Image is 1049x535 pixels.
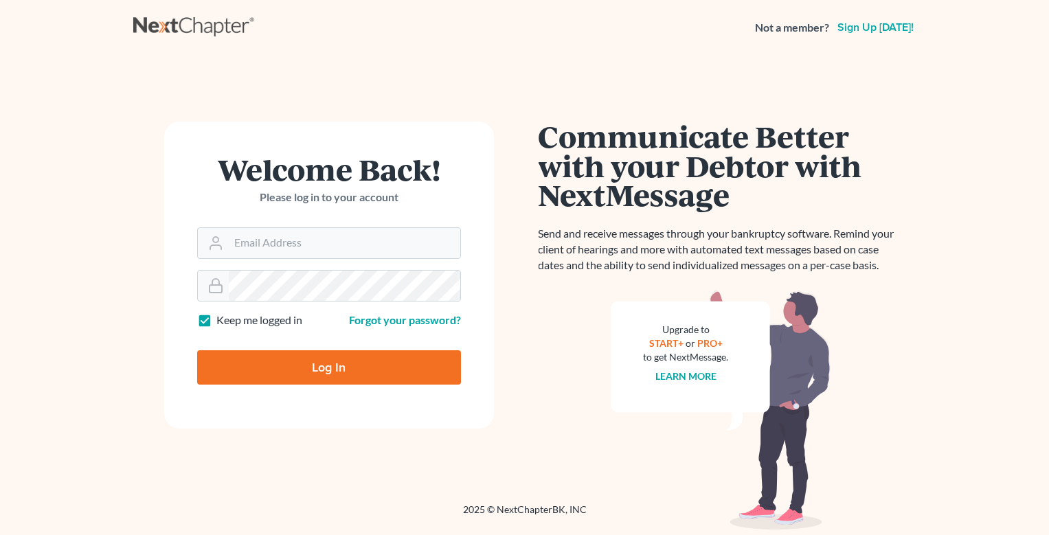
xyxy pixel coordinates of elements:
[539,122,903,209] h1: Communicate Better with your Debtor with NextMessage
[197,155,461,184] h1: Welcome Back!
[197,190,461,205] p: Please log in to your account
[655,370,717,382] a: Learn more
[611,290,831,530] img: nextmessage_bg-59042aed3d76b12b5cd301f8e5b87938c9018125f34e5fa2b7a6b67550977c72.svg
[644,323,729,337] div: Upgrade to
[835,22,916,33] a: Sign up [DATE]!
[686,337,695,349] span: or
[133,503,916,527] div: 2025 © NextChapterBK, INC
[197,350,461,385] input: Log In
[229,228,460,258] input: Email Address
[755,20,829,36] strong: Not a member?
[649,337,684,349] a: START+
[539,226,903,273] p: Send and receive messages through your bankruptcy software. Remind your client of hearings and mo...
[349,313,461,326] a: Forgot your password?
[216,312,302,328] label: Keep me logged in
[644,350,729,364] div: to get NextMessage.
[697,337,723,349] a: PRO+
